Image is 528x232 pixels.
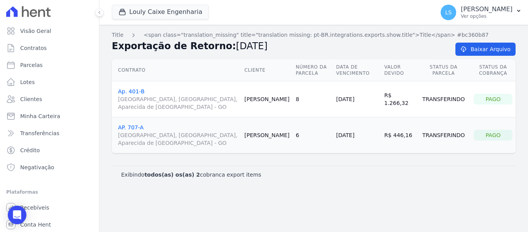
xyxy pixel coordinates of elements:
div: Transferindo [420,130,467,141]
nav: Breadcrumb [112,31,516,39]
p: Exibindo cobranca export items [121,171,261,179]
h2: Exportação de Retorno: [112,39,443,53]
th: Valor devido [381,59,417,81]
span: Crédito [20,146,40,154]
span: Transferências [20,129,59,137]
span: [GEOGRAPHIC_DATA], [GEOGRAPHIC_DATA], Aparecida de [GEOGRAPHIC_DATA] - GO [118,131,238,147]
a: Ap. 401-B[GEOGRAPHIC_DATA], [GEOGRAPHIC_DATA], Aparecida de [GEOGRAPHIC_DATA] - GO [118,88,238,111]
div: Pago [474,130,512,141]
a: Negativação [3,160,96,175]
td: R$ 446,16 [381,117,417,153]
a: Baixar Arquivo [455,43,516,56]
span: Recebíveis [20,204,49,211]
span: Parcelas [20,61,43,69]
th: Número da Parcela [293,59,333,81]
th: Cliente [241,59,292,81]
span: [DATE] [236,41,267,52]
span: Conta Hent [20,221,51,229]
a: Visão Geral [3,23,96,39]
a: Transferências [3,125,96,141]
th: Status da Parcela [417,59,471,81]
button: Louly Caixe Engenharia [112,5,209,19]
a: Crédito [3,143,96,158]
div: Pago [474,94,512,105]
a: Clientes [3,91,96,107]
td: [PERSON_NAME] [241,117,292,153]
a: Minha Carteira [3,108,96,124]
p: [PERSON_NAME] [461,5,512,13]
td: R$ 1.266,32 [381,81,417,117]
td: 6 [293,117,333,153]
a: Recebíveis [3,200,96,215]
b: todos(as) os(as) 2 [144,172,200,178]
th: Status da Cobrança [471,59,516,81]
span: Clientes [20,95,42,103]
a: Title [112,31,123,39]
div: Open Intercom Messenger [8,206,26,224]
th: Contrato [112,59,241,81]
td: [PERSON_NAME] [241,81,292,117]
td: 8 [293,81,333,117]
td: [DATE] [333,81,381,117]
button: LS [PERSON_NAME] Ver opções [434,2,528,23]
td: [DATE] [333,117,381,153]
div: Plataformas [6,187,93,197]
span: translation missing: pt-BR.integrations.exports.index.title [112,32,123,38]
a: Parcelas [3,57,96,73]
th: Data de Vencimento [333,59,381,81]
span: LS [445,10,452,15]
span: Negativação [20,163,54,171]
p: Ver opções [461,13,512,19]
span: [GEOGRAPHIC_DATA], [GEOGRAPHIC_DATA], Aparecida de [GEOGRAPHIC_DATA] - GO [118,95,238,111]
a: <span class="translation_missing" title="translation missing: pt-BR.integrations.exports.show.tit... [144,31,489,39]
span: Minha Carteira [20,112,60,120]
a: Lotes [3,74,96,90]
a: AP. 707-A[GEOGRAPHIC_DATA], [GEOGRAPHIC_DATA], Aparecida de [GEOGRAPHIC_DATA] - GO [118,124,238,147]
div: Transferindo [420,94,467,105]
span: Contratos [20,44,47,52]
a: Contratos [3,40,96,56]
span: Visão Geral [20,27,51,35]
span: Lotes [20,78,35,86]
